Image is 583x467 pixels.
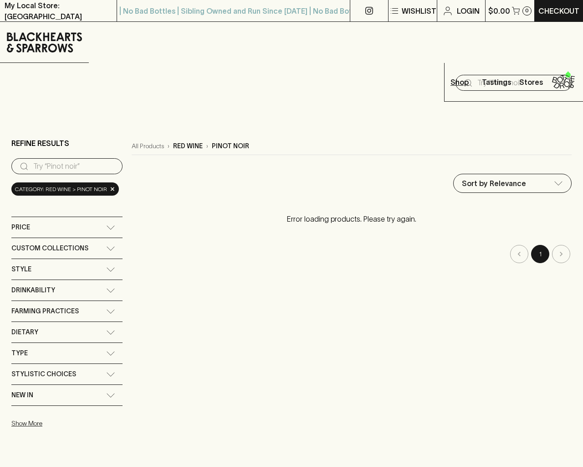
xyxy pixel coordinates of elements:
span: Price [11,222,30,233]
span: Drinkability [11,285,55,296]
p: Sort by Relevance [462,178,526,189]
p: Wishlist [402,5,436,16]
span: New In [11,389,33,401]
div: Sort by Relevance [454,174,571,192]
button: Shop [445,63,479,101]
div: Price [11,217,123,238]
p: 0 [525,8,529,13]
p: Checkout [538,5,579,16]
p: $0.00 [488,5,510,16]
input: Try “Pinot noir” [33,159,115,174]
div: Type [11,343,123,363]
div: Stylistic Choices [11,364,123,384]
div: Dietary [11,322,123,342]
span: Style [11,264,31,275]
span: Type [11,348,28,359]
p: › [206,141,208,151]
button: Show More [11,414,131,433]
div: Drinkability [11,280,123,301]
a: All Products [132,141,164,151]
span: Custom Collections [11,243,88,254]
input: Try "Pinot noir" [477,76,565,90]
p: Error loading products. Please try again. [132,204,572,233]
span: Farming Practices [11,306,79,317]
div: Farming Practices [11,301,123,322]
div: Style [11,259,123,280]
p: Refine Results [11,138,69,149]
span: Category: red wine > pinot noir [15,185,107,194]
div: New In [11,385,123,405]
a: Tastings [479,63,514,101]
p: pinot noir [212,141,249,151]
a: Stores [514,63,548,101]
p: Shop [450,77,469,88]
p: red wine [173,141,203,151]
div: Custom Collections [11,238,123,259]
span: × [110,184,115,194]
span: Stylistic Choices [11,368,76,380]
nav: pagination navigation [132,245,572,263]
span: Dietary [11,327,38,338]
p: Login [457,5,480,16]
p: › [168,141,169,151]
button: page 1 [531,245,549,263]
